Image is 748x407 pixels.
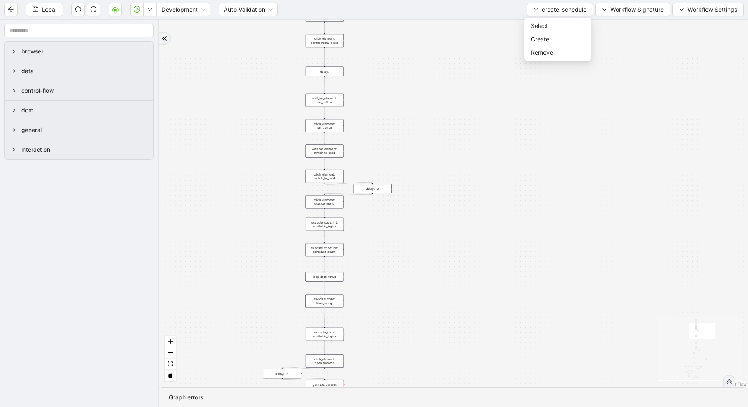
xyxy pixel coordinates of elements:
[531,35,584,44] span: Create
[305,119,343,132] div: click_element: run_button
[21,145,147,154] span: interaction
[306,218,344,231] div: execute_code: init: available_logins
[306,34,344,47] div: click_element: param_menu_close
[21,125,147,135] span: general
[5,42,153,61] div: browser
[324,182,372,184] g: Edge from click_element: switch_to_prod to delay:__0
[282,367,325,369] g: Edge from click_element: open_params to delay:__4
[306,328,344,341] div: execute_code: available_logins
[165,336,176,347] button: zoom in
[306,67,344,76] div: delay:
[169,393,738,402] div: Graph errors
[354,184,392,193] div: delay:__0
[542,5,586,14] span: create-schedule
[109,3,122,16] button: cloud-server
[165,359,176,370] button: fit view
[602,7,607,12] span: down
[33,6,38,12] span: save
[305,195,343,209] div: click_element: outside_menu
[263,369,301,378] div: delay:__4
[5,81,153,100] div: control-flow
[672,3,744,16] button: downWorkflow Settings
[21,106,147,115] span: dom
[531,48,584,57] span: Remove
[11,49,16,54] span: right
[162,3,205,16] span: Development
[134,6,140,13] span: play-circle
[165,347,176,359] button: zoom out
[305,144,343,158] div: wait_for_element: switch_to_prod
[324,209,325,216] g: Edge from click_element: outside_menu to execute_code: init: available_logins
[305,94,343,107] div: wait_for_element: run_button
[324,194,372,195] g: Edge from delay:__0 to click_element: outside_menu
[21,47,147,56] span: browser
[282,379,325,380] g: Edge from delay:__4 to get_text: params
[21,86,147,95] span: control-flow
[306,380,344,389] div: get_text: params
[87,3,100,16] button: redo
[610,5,664,14] span: Workflow Signature
[305,243,343,257] div: execute_code: init: schedule_count
[306,354,344,368] div: click_element: open_params
[306,8,344,22] div: wait_for_element: param_menu
[5,120,153,140] div: general
[324,308,325,326] g: Edge from execute_code: time_string to execute_code: available_logins
[531,21,584,31] span: Select
[143,3,157,16] button: down
[42,5,56,14] span: Local
[26,3,63,16] button: saveLocal
[162,36,167,41] span: double-right
[305,272,343,281] div: loop_data: flows
[11,108,16,113] span: right
[8,6,14,13] span: arrow-left
[112,6,119,13] span: cloud-server
[595,3,670,16] button: downWorkflow Signature
[130,3,144,16] button: play-circle
[527,3,593,16] button: downcreate-schedule
[11,69,16,74] span: right
[11,147,16,152] span: right
[147,7,152,12] span: down
[21,66,147,76] span: data
[165,370,176,381] button: toggle interactivity
[11,127,16,132] span: right
[305,170,343,183] div: click_element: switch_to_prod
[533,7,538,12] span: down
[11,88,16,93] span: right
[305,295,343,308] div: execute_code: time_string
[726,379,732,384] span: double-right
[687,5,737,14] span: Workflow Settings
[75,6,81,13] span: undo
[324,231,325,242] g: Edge from execute_code: init: available_logins to execute_code: init: schedule_count
[5,61,153,81] div: data
[725,382,747,387] a: React Flow attribution
[679,7,684,12] span: down
[71,3,85,16] button: undo
[90,6,97,13] span: redo
[224,3,273,16] span: Auto Validation
[4,3,18,16] button: arrow-left
[5,101,153,120] div: dom
[5,140,153,159] div: interaction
